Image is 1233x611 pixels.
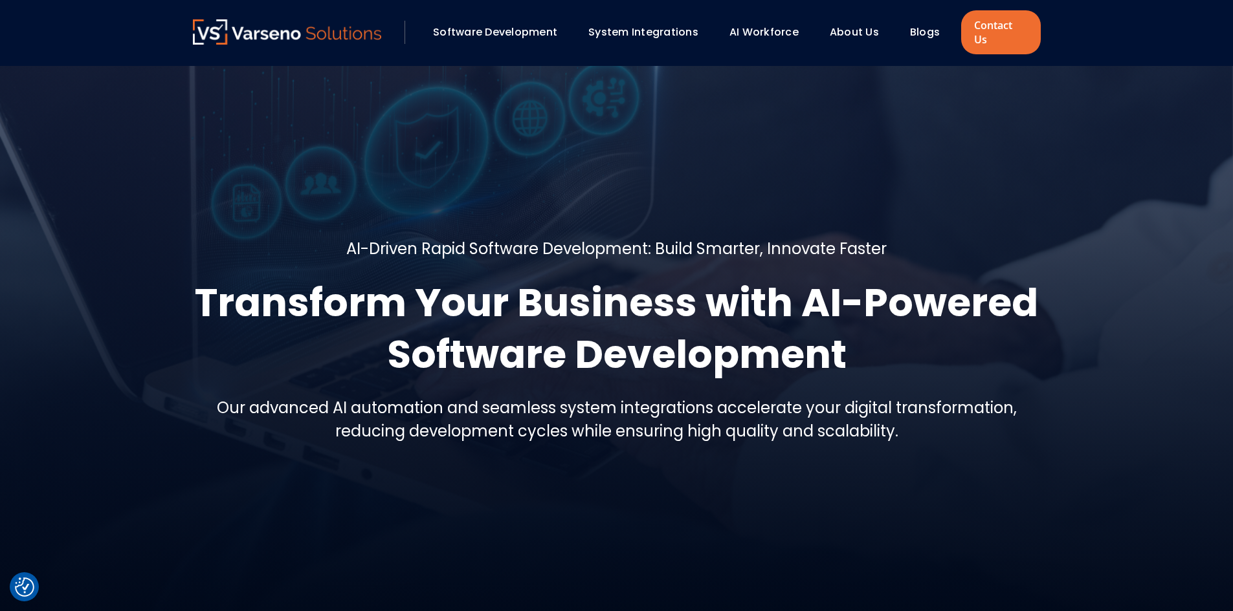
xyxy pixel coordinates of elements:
[723,21,817,43] div: AI Workforce
[582,21,716,43] div: System Integrations
[346,237,887,261] h5: AI-Driven Rapid Software Development: Build Smarter, Innovate Faster
[910,25,940,39] a: Blogs
[193,277,1041,380] h1: Transform Your Business with AI-Powered Software Development
[904,21,958,43] div: Blogs
[15,577,34,597] img: Revisit consent button
[193,396,1041,443] h5: Our advanced AI automation and seamless system integrations accelerate your digital transformatio...
[588,25,698,39] a: System Integrations
[961,10,1040,54] a: Contact Us
[193,19,382,45] img: Varseno Solutions – Product Engineering & IT Services
[15,577,34,597] button: Cookie Settings
[433,25,557,39] a: Software Development
[830,25,879,39] a: About Us
[823,21,897,43] div: About Us
[427,21,575,43] div: Software Development
[729,25,799,39] a: AI Workforce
